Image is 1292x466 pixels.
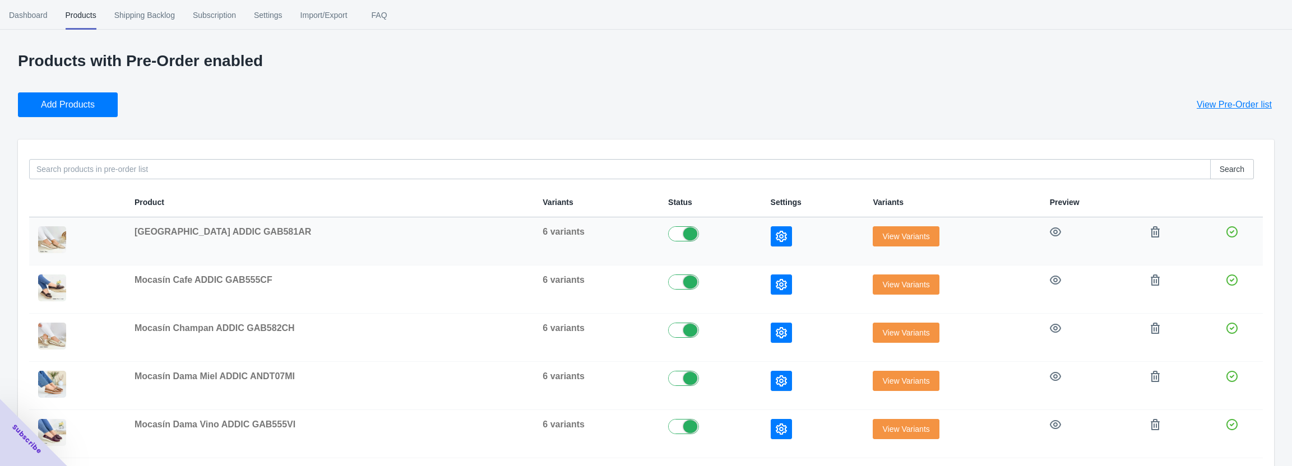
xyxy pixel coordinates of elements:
span: Add Products [41,99,95,110]
button: View Variants [873,226,939,246]
span: View Pre-Order list [1197,99,1272,110]
span: Products [66,1,96,30]
span: Settings [254,1,283,30]
img: IMG-20250904-WA0013.jpg [38,323,66,349]
span: Settings [771,198,802,207]
span: View Variants [882,328,929,337]
button: View Pre-Order list [1183,92,1285,117]
span: Mocasín Cafe ADDIC GAB555CF [135,275,272,285]
span: Product [135,198,164,207]
span: [GEOGRAPHIC_DATA] ADDIC GAB581AR [135,227,311,236]
button: View Variants [873,323,939,343]
button: Search [1210,159,1254,179]
span: 6 variants [543,420,585,429]
span: View Variants [882,425,929,434]
p: Products with Pre-Order enabled [18,52,1274,70]
input: Search products in pre-order list [29,159,1211,179]
span: 6 variants [543,275,585,285]
span: Shipping Backlog [114,1,175,30]
span: Mocasín Dama Vino ADDIC GAB555VI [135,420,295,429]
span: Preview [1050,198,1080,207]
img: IMG-20250904-WA0010.jpg [38,226,66,253]
span: Subscription [193,1,236,30]
span: View Variants [882,280,929,289]
span: Variants [873,198,903,207]
span: Import/Export [300,1,348,30]
span: View Variants [882,232,929,241]
button: View Variants [873,371,939,391]
span: Search [1220,165,1244,174]
span: 6 variants [543,323,585,333]
span: Mocasín Champan ADDIC GAB582CH [135,323,295,333]
span: Variants [543,198,573,207]
img: ImagendeWhatsApp2025-09-09alas16.22.42_285d16e9.jpg [38,371,66,398]
span: Subscribe [10,422,44,456]
span: 6 variants [543,227,585,236]
span: Mocasín Dama Miel ADDIC ANDT07MI [135,371,295,381]
img: IMG-20250904-WA0018.jpg [38,274,66,301]
span: View Variants [882,376,929,385]
button: View Variants [873,419,939,439]
button: Add Products [18,92,118,117]
span: 6 variants [543,371,585,381]
span: Status [668,198,692,207]
button: View Variants [873,274,939,295]
span: FAQ [365,1,393,30]
span: Dashboard [9,1,48,30]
